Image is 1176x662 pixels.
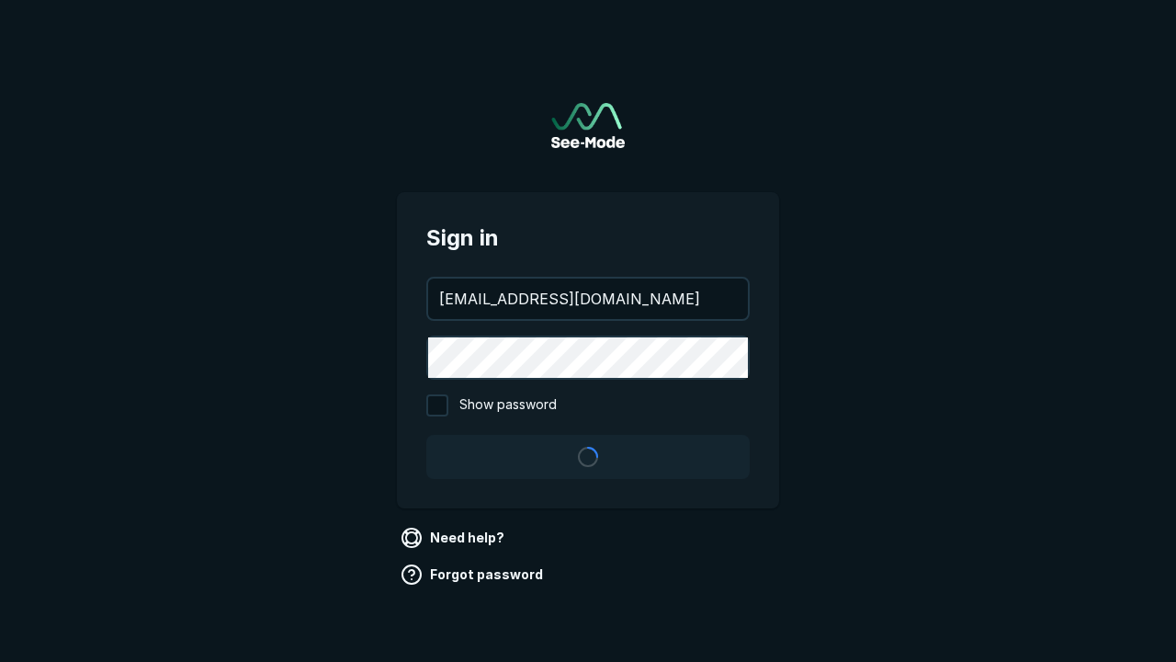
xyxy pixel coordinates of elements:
span: Sign in [426,222,750,255]
input: your@email.com [428,279,748,319]
a: Need help? [397,523,512,553]
span: Show password [459,394,557,417]
img: See-Mode Logo [551,103,625,148]
a: Forgot password [397,560,550,589]
a: Go to sign in [551,103,625,148]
